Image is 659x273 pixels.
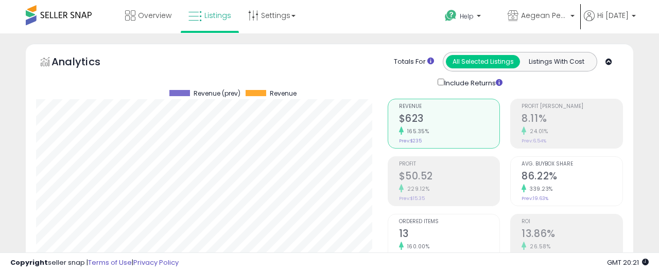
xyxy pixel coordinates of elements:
[522,170,622,184] h2: 86.22%
[399,161,500,167] span: Profit
[399,104,500,110] span: Revenue
[584,10,636,33] a: Hi [DATE]
[194,90,240,97] span: Revenue (prev)
[399,170,500,184] h2: $50.52
[133,258,179,267] a: Privacy Policy
[522,219,622,225] span: ROI
[430,77,515,88] div: Include Returns
[399,138,422,144] small: Prev: $235
[526,185,553,193] small: 339.23%
[10,258,179,268] div: seller snap | |
[399,195,425,202] small: Prev: $15.35
[404,185,430,193] small: 229.12%
[522,228,622,242] h2: 13.86%
[51,54,120,71] h5: Analytics
[404,243,430,250] small: 160.00%
[404,128,429,135] small: 165.35%
[444,9,457,22] i: Get Help
[138,10,171,21] span: Overview
[399,219,500,225] span: Ordered Items
[460,12,474,21] span: Help
[522,113,622,126] h2: 8.11%
[522,195,548,202] small: Prev: 19.63%
[521,10,567,21] span: Aegean Pearl
[607,258,649,267] span: 2025-08-13 20:21 GMT
[519,55,594,68] button: Listings With Cost
[204,10,231,21] span: Listings
[399,113,500,126] h2: $623
[10,258,48,267] strong: Copyright
[88,258,132,267] a: Terms of Use
[526,243,550,250] small: 26.58%
[522,161,622,167] span: Avg. Buybox Share
[399,228,500,242] h2: 13
[526,128,548,135] small: 24.01%
[270,90,297,97] span: Revenue
[437,2,498,33] a: Help
[446,55,520,68] button: All Selected Listings
[394,57,434,67] div: Totals For
[522,104,622,110] span: Profit [PERSON_NAME]
[522,138,546,144] small: Prev: 6.54%
[597,10,629,21] span: Hi [DATE]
